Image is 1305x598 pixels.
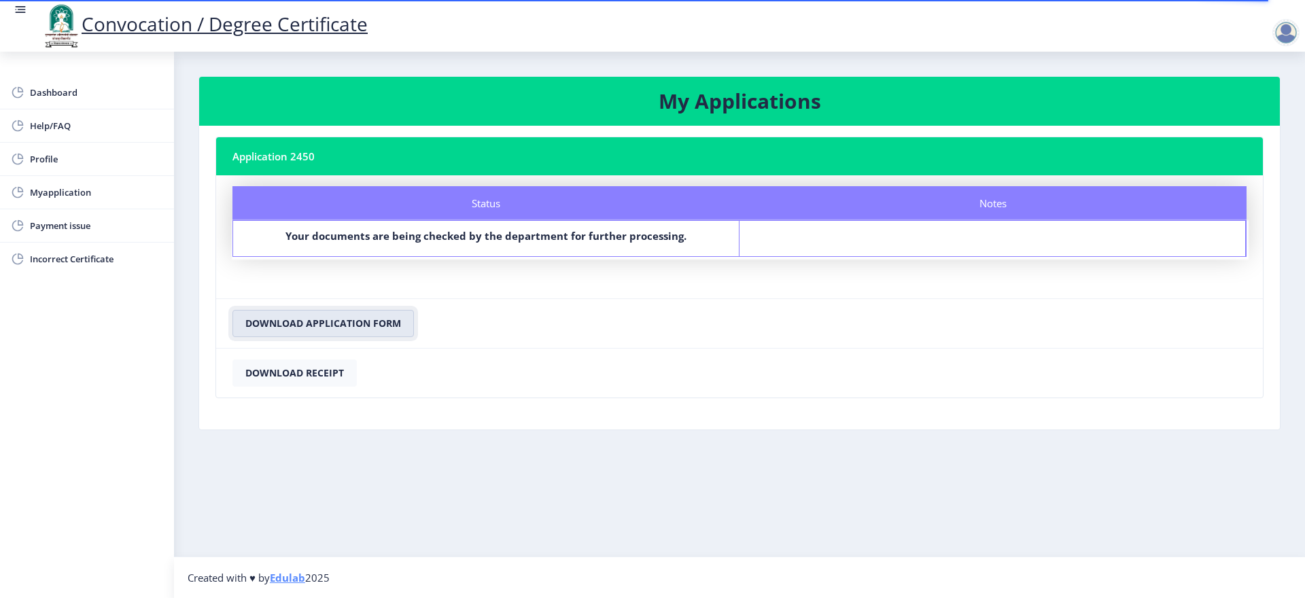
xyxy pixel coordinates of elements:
[30,118,163,134] span: Help/FAQ
[41,11,368,37] a: Convocation / Degree Certificate
[270,571,305,584] a: Edulab
[739,186,1247,220] div: Notes
[30,184,163,200] span: Myapplication
[30,217,163,234] span: Payment issue
[232,186,739,220] div: Status
[285,229,686,243] b: Your documents are being checked by the department for further processing.
[188,571,330,584] span: Created with ♥ by 2025
[232,310,414,337] button: Download Application Form
[216,137,1263,175] nb-card-header: Application 2450
[232,359,357,387] button: Download Receipt
[30,84,163,101] span: Dashboard
[30,251,163,267] span: Incorrect Certificate
[41,3,82,49] img: logo
[215,88,1264,115] h3: My Applications
[30,151,163,167] span: Profile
